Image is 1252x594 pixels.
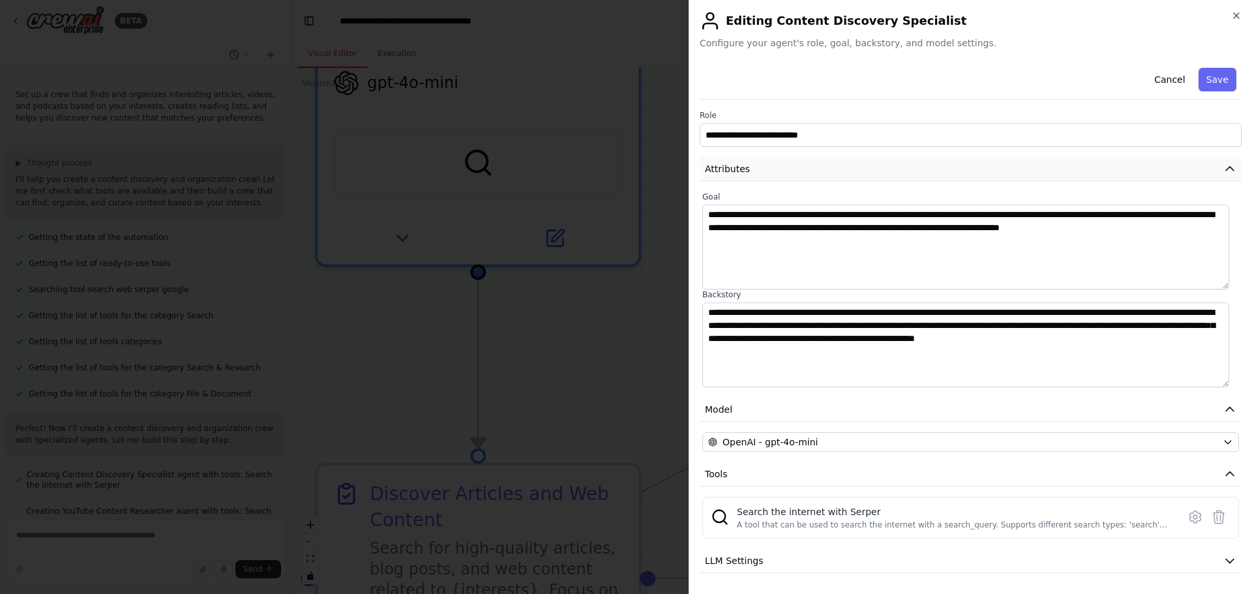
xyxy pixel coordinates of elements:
[700,10,1242,31] h2: Editing Content Discovery Specialist
[1207,505,1230,529] button: Delete tool
[711,508,729,526] img: SerperDevTool
[700,462,1242,486] button: Tools
[1184,505,1207,529] button: Configure tool
[1199,68,1236,91] button: Save
[737,520,1170,530] div: A tool that can be used to search the internet with a search_query. Supports different search typ...
[1146,68,1193,91] button: Cancel
[723,436,818,449] span: OpenAI - gpt-4o-mini
[700,549,1242,573] button: LLM Settings
[700,110,1242,121] label: Role
[702,290,1239,300] label: Backstory
[702,432,1239,452] button: OpenAI - gpt-4o-mini
[705,162,750,175] span: Attributes
[702,192,1239,202] label: Goal
[737,505,1170,518] div: Search the internet with Serper
[700,398,1242,422] button: Model
[700,157,1242,181] button: Attributes
[700,37,1242,50] span: Configure your agent's role, goal, backstory, and model settings.
[705,554,764,567] span: LLM Settings
[705,403,732,416] span: Model
[705,468,728,481] span: Tools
